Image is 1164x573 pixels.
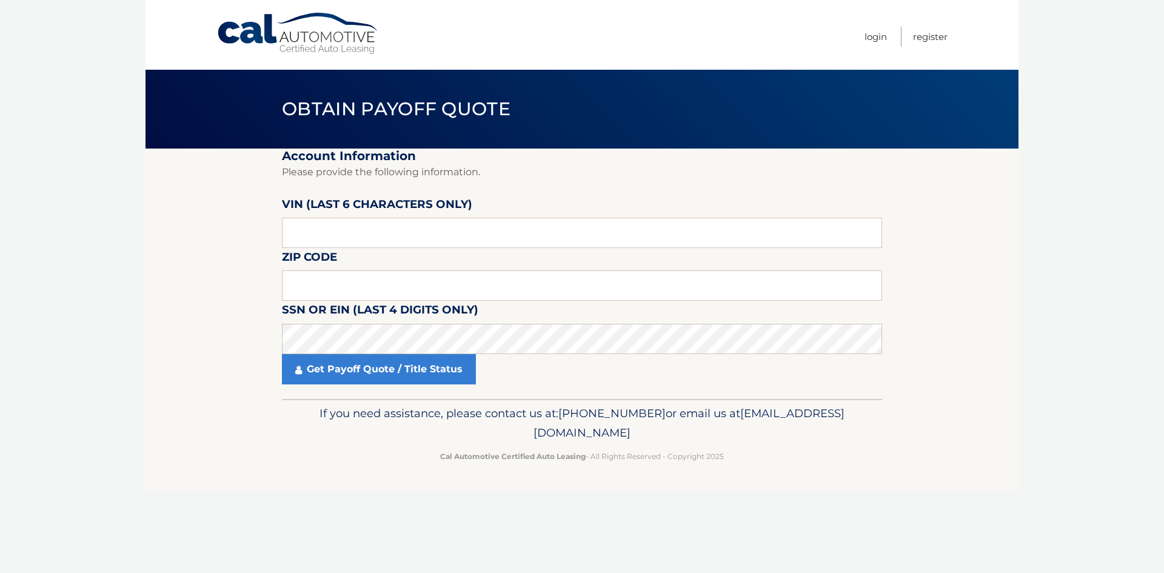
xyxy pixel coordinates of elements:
label: Zip Code [282,248,337,270]
a: Cal Automotive [216,12,380,55]
a: Login [865,27,887,47]
p: - All Rights Reserved - Copyright 2025 [290,450,874,463]
span: Obtain Payoff Quote [282,98,510,120]
h2: Account Information [282,149,882,164]
strong: Cal Automotive Certified Auto Leasing [440,452,586,461]
label: VIN (last 6 characters only) [282,195,472,218]
a: Register [913,27,948,47]
p: Please provide the following information. [282,164,882,181]
label: SSN or EIN (last 4 digits only) [282,301,478,323]
span: [PHONE_NUMBER] [558,406,666,420]
a: Get Payoff Quote / Title Status [282,354,476,384]
p: If you need assistance, please contact us at: or email us at [290,404,874,443]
